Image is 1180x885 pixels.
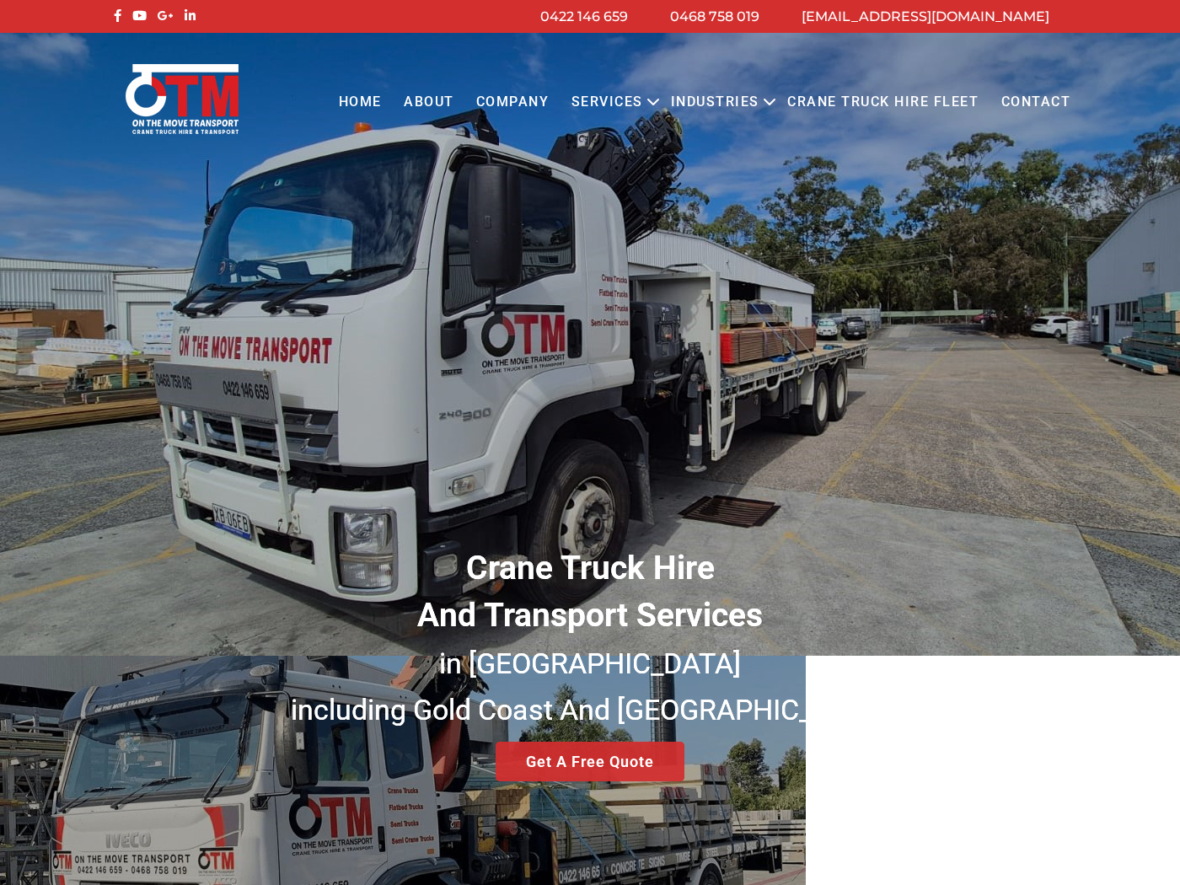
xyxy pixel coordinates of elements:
a: Services [560,79,654,126]
a: Contact [990,79,1081,126]
a: Crane Truck Hire Fleet [776,79,990,126]
a: Get A Free Quote [496,742,684,781]
a: Industries [660,79,770,126]
a: Home [327,79,392,126]
small: in [GEOGRAPHIC_DATA] including Gold Coast And [GEOGRAPHIC_DATA] [291,646,889,727]
a: About [393,79,465,126]
a: [EMAIL_ADDRESS][DOMAIN_NAME] [802,8,1049,24]
a: 0468 758 019 [670,8,759,24]
a: COMPANY [465,79,560,126]
a: 0422 146 659 [540,8,628,24]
